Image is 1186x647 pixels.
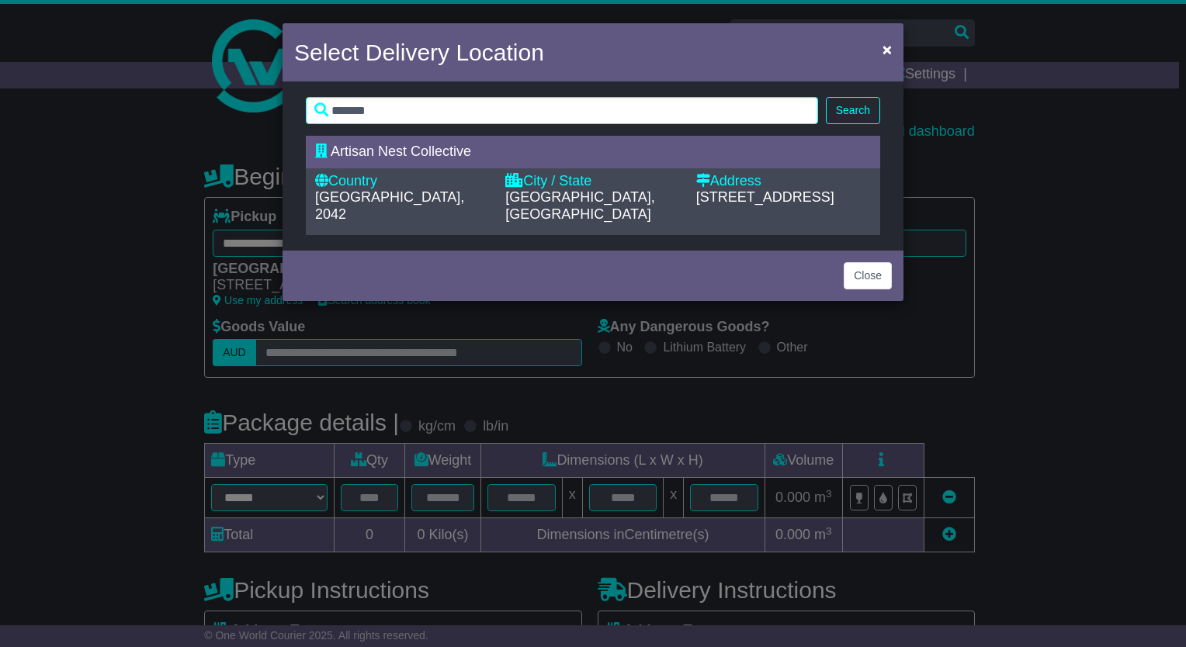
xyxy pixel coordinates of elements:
div: Country [315,173,490,190]
span: × [883,40,892,58]
h4: Select Delivery Location [294,35,544,70]
span: [STREET_ADDRESS] [696,189,834,205]
div: City / State [505,173,680,190]
span: [GEOGRAPHIC_DATA], 2042 [315,189,464,222]
button: Close [844,262,892,289]
span: [GEOGRAPHIC_DATA], [GEOGRAPHIC_DATA] [505,189,654,222]
button: Search [826,97,880,124]
span: Artisan Nest Collective [331,144,471,159]
button: Close [875,33,900,65]
div: Address [696,173,871,190]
